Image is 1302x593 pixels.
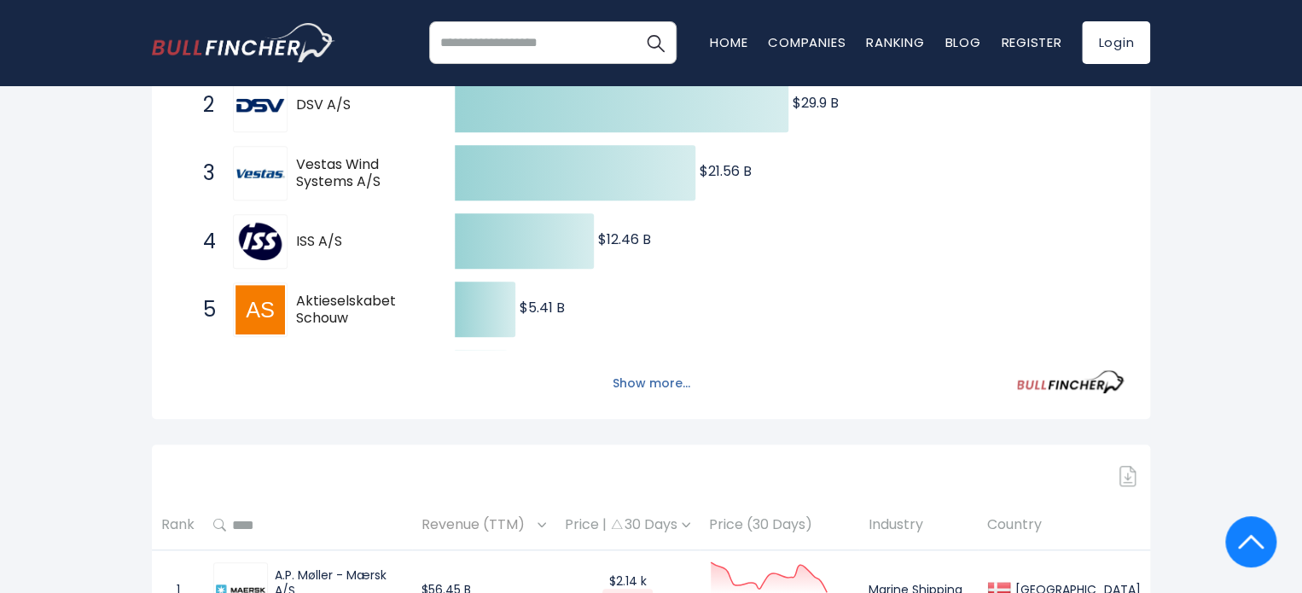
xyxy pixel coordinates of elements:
[296,96,425,114] span: DSV A/S
[195,295,212,324] span: 5
[793,93,839,113] text: $29.9 B
[700,161,752,181] text: $21.56 B
[296,293,425,328] span: Aktieselskabet Schouw
[421,512,533,538] span: Revenue (TTM)
[296,233,425,251] span: ISS A/S
[602,369,700,398] button: Show more...
[296,156,425,192] span: Vestas Wind Systems A/S
[859,500,978,550] th: Industry
[700,500,859,550] th: Price (30 Days)
[195,90,212,119] span: 2
[195,227,212,256] span: 4
[152,23,335,62] a: Go to homepage
[634,21,677,64] button: Search
[565,516,690,534] div: Price | 30 Days
[866,33,924,51] a: Ranking
[195,159,212,188] span: 3
[235,217,285,266] img: ISS A/S
[152,23,335,62] img: bullfincher logo
[152,500,204,550] th: Rank
[598,230,651,249] text: $12.46 B
[1082,21,1150,64] a: Login
[520,298,565,317] text: $5.41 B
[1001,33,1061,51] a: Register
[235,285,285,334] img: Aktieselskabet Schouw
[235,148,285,198] img: Vestas Wind Systems A/S
[710,33,747,51] a: Home
[235,98,285,113] img: DSV A/S
[768,33,846,51] a: Companies
[945,33,980,51] a: Blog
